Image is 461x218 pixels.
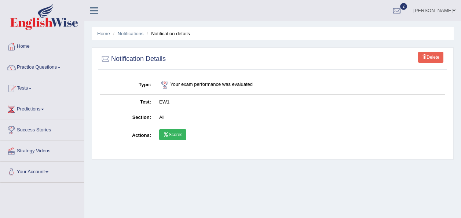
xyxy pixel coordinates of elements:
[100,75,155,95] th: Type
[0,162,84,180] a: Your Account
[0,141,84,159] a: Strategy Videos
[100,54,166,65] h2: Notification Details
[0,36,84,55] a: Home
[118,31,144,36] a: Notifications
[100,125,155,146] th: Actions
[100,95,155,110] th: Test
[155,75,445,95] td: Your exam performance was evaluated
[0,78,84,97] a: Tests
[145,30,190,37] li: Notification details
[155,95,445,110] td: EW1
[100,110,155,125] th: Section
[0,57,84,76] a: Practice Questions
[418,52,443,63] a: Delete
[0,120,84,138] a: Success Stories
[0,99,84,117] a: Predictions
[159,129,186,140] a: Scores
[97,31,110,36] a: Home
[400,3,407,10] span: 2
[155,110,445,125] td: All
